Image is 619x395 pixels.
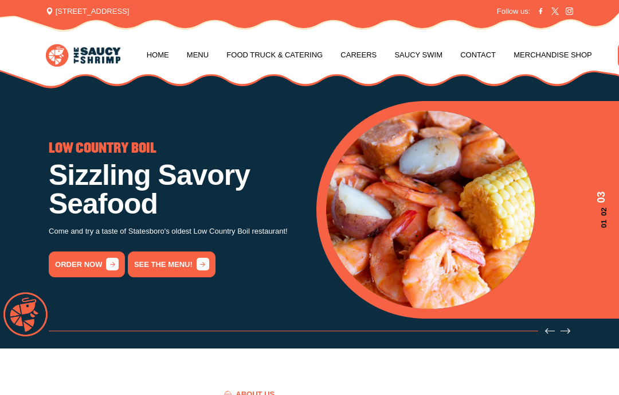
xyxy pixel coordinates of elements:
a: Merchandise Shop [514,33,592,77]
a: Food Truck & Catering [226,33,323,77]
span: 03 [594,192,609,203]
button: Previous slide [545,326,555,336]
span: [STREET_ADDRESS] [46,6,129,17]
h1: Sizzling Savory Seafood [49,161,303,219]
div: 3 / 3 [326,111,609,309]
div: 3 / 3 [49,142,303,277]
a: order now [49,251,125,277]
span: Follow us: [497,6,531,17]
p: Come and try a taste of Statesboro's oldest Low Country Boil restaurant! [49,225,303,238]
a: Menu [187,33,209,77]
span: 02 [594,207,609,215]
a: Contact [460,33,496,77]
span: LOW COUNTRY BOIL [49,142,156,156]
a: See the menu! [128,251,216,277]
img: logo [46,44,120,67]
a: Saucy Swim [394,33,442,77]
a: Home [147,33,169,77]
span: 01 [594,219,609,227]
a: Careers [340,33,377,77]
img: Banner Image [326,111,535,309]
button: Next slide [561,326,570,336]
